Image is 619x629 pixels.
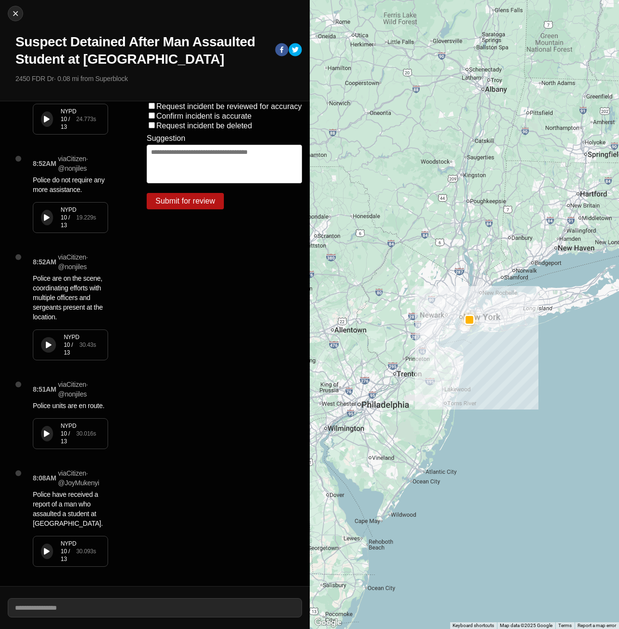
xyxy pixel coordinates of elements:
[33,401,108,410] p: Police units are en route.
[76,115,96,123] div: 24.773 s
[33,384,56,394] p: 8:51AM
[58,154,108,173] p: via Citizen · @ nonjiles
[312,616,344,629] a: Open this area in Google Maps (opens a new window)
[147,134,185,143] label: Suggestion
[61,540,76,563] div: NYPD 10 / 13
[76,430,96,438] div: 30.016 s
[275,43,289,58] button: facebook
[558,623,572,628] a: Terms (opens in new tab)
[289,43,302,58] button: twitter
[58,380,108,399] p: via Citizen · @ nonjiles
[15,33,267,68] h1: Suspect Detained After Man Assaulted Student at [GEOGRAPHIC_DATA]
[33,159,56,168] p: 8:52AM
[500,623,552,628] span: Map data ©2025 Google
[453,622,494,629] button: Keyboard shortcuts
[8,6,23,21] button: cancel
[76,214,96,221] div: 19.229 s
[156,102,302,110] label: Request incident be reviewed for accuracy
[312,616,344,629] img: Google
[33,273,108,322] p: Police are on the scene, coordinating efforts with multiple officers and sergeants present at the...
[578,623,616,628] a: Report a map error
[33,490,108,528] p: Police have received a report of a man who assaulted a student at [GEOGRAPHIC_DATA].
[33,257,56,267] p: 8:52AM
[61,422,76,445] div: NYPD 10 / 13
[61,206,76,229] div: NYPD 10 / 13
[15,74,302,83] p: 2450 FDR Dr · 0.08 mi from Superblock
[76,547,96,555] div: 30.093 s
[33,175,108,194] p: Police do not require any more assistance.
[156,112,251,120] label: Confirm incident is accurate
[64,333,79,356] div: NYPD 10 / 13
[58,252,108,272] p: via Citizen · @ nonjiles
[147,193,224,209] button: Submit for review
[33,473,56,483] p: 8:08AM
[11,9,20,18] img: cancel
[79,341,96,349] div: 30.43 s
[156,122,252,130] label: Request incident be deleted
[58,468,108,488] p: via Citizen · @ JoyMukenyi
[61,108,76,131] div: NYPD 10 / 13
